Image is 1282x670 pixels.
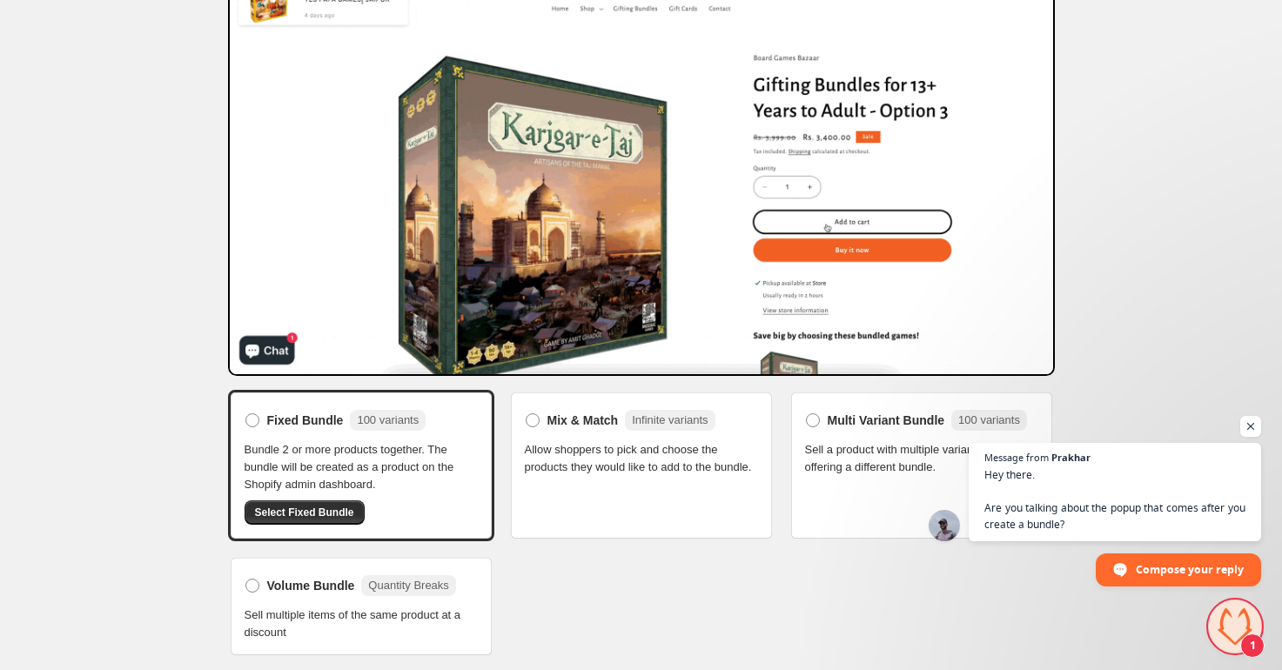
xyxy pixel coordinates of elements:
span: Fixed Bundle [267,412,344,429]
span: Compose your reply [1136,554,1244,585]
span: Select Fixed Bundle [255,506,354,519]
span: Quantity Breaks [368,579,449,592]
div: Open chat [1209,600,1261,653]
span: Prakhar [1051,452,1091,462]
span: Sell multiple items of the same product at a discount [245,606,478,641]
span: 1 [1240,633,1265,658]
span: Allow shoppers to pick and choose the products they would like to add to the bundle. [525,441,758,476]
span: 100 variants [958,413,1020,426]
span: Mix & Match [547,412,619,429]
span: Bundle 2 or more products together. The bundle will be created as a product on the Shopify admin ... [245,441,478,493]
span: Sell a product with multiple variants, each offering a different bundle. [805,441,1038,476]
span: Message from [984,452,1049,462]
span: Multi Variant Bundle [828,412,945,429]
span: Infinite variants [632,413,708,426]
span: Volume Bundle [267,577,355,594]
span: 100 variants [357,413,419,426]
span: Hey there. Are you talking about the popup that comes after you create a bundle? [984,466,1245,533]
button: Select Fixed Bundle [245,500,365,525]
